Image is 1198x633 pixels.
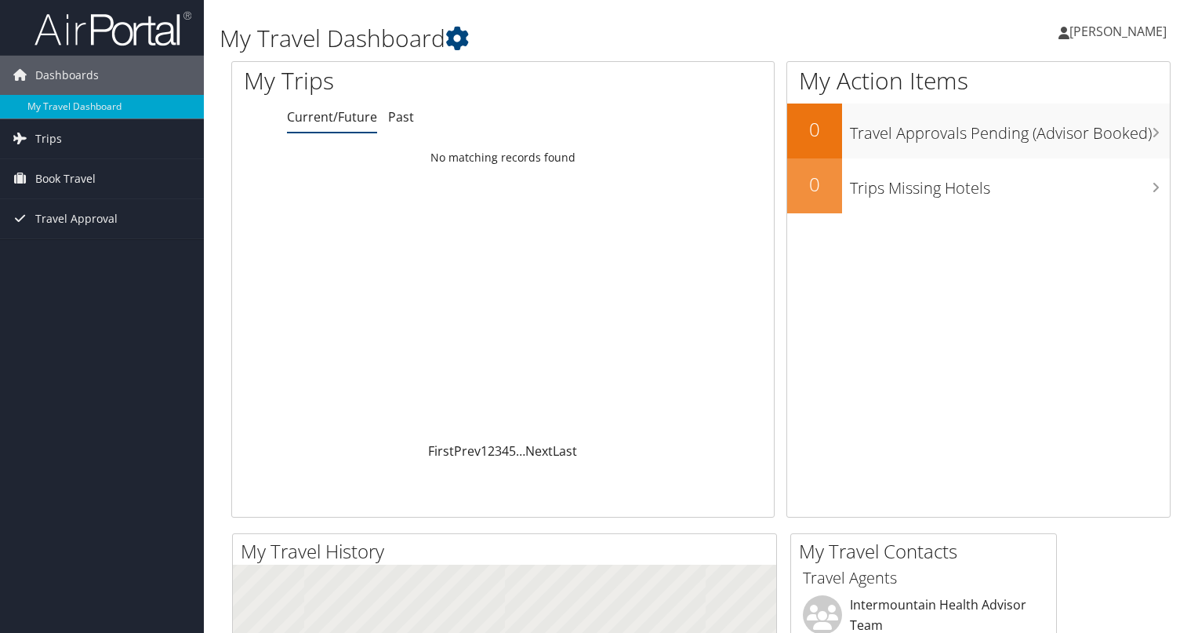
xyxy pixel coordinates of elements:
h3: Travel Approvals Pending (Advisor Booked) [850,115,1170,144]
span: Book Travel [35,159,96,198]
a: 4 [502,442,509,460]
a: Past [388,108,414,126]
a: Last [553,442,577,460]
a: 5 [509,442,516,460]
span: … [516,442,525,460]
a: 0Travel Approvals Pending (Advisor Booked) [787,104,1170,158]
a: Next [525,442,553,460]
h3: Travel Agents [803,567,1044,589]
a: Current/Future [287,108,377,126]
a: [PERSON_NAME] [1058,8,1182,55]
img: airportal-logo.png [34,10,191,47]
td: No matching records found [232,144,774,172]
h2: 0 [787,171,842,198]
a: 2 [488,442,495,460]
span: Trips [35,119,62,158]
h1: My Travel Dashboard [220,22,862,55]
a: 3 [495,442,502,460]
h1: My Trips [244,64,536,97]
span: Dashboards [35,56,99,95]
h2: 0 [787,116,842,143]
h2: My Travel History [241,538,776,565]
span: Travel Approval [35,199,118,238]
h1: My Action Items [787,64,1170,97]
a: Prev [454,442,481,460]
a: 0Trips Missing Hotels [787,158,1170,213]
span: [PERSON_NAME] [1069,23,1167,40]
a: First [428,442,454,460]
h2: My Travel Contacts [799,538,1056,565]
h3: Trips Missing Hotels [850,169,1170,199]
a: 1 [481,442,488,460]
